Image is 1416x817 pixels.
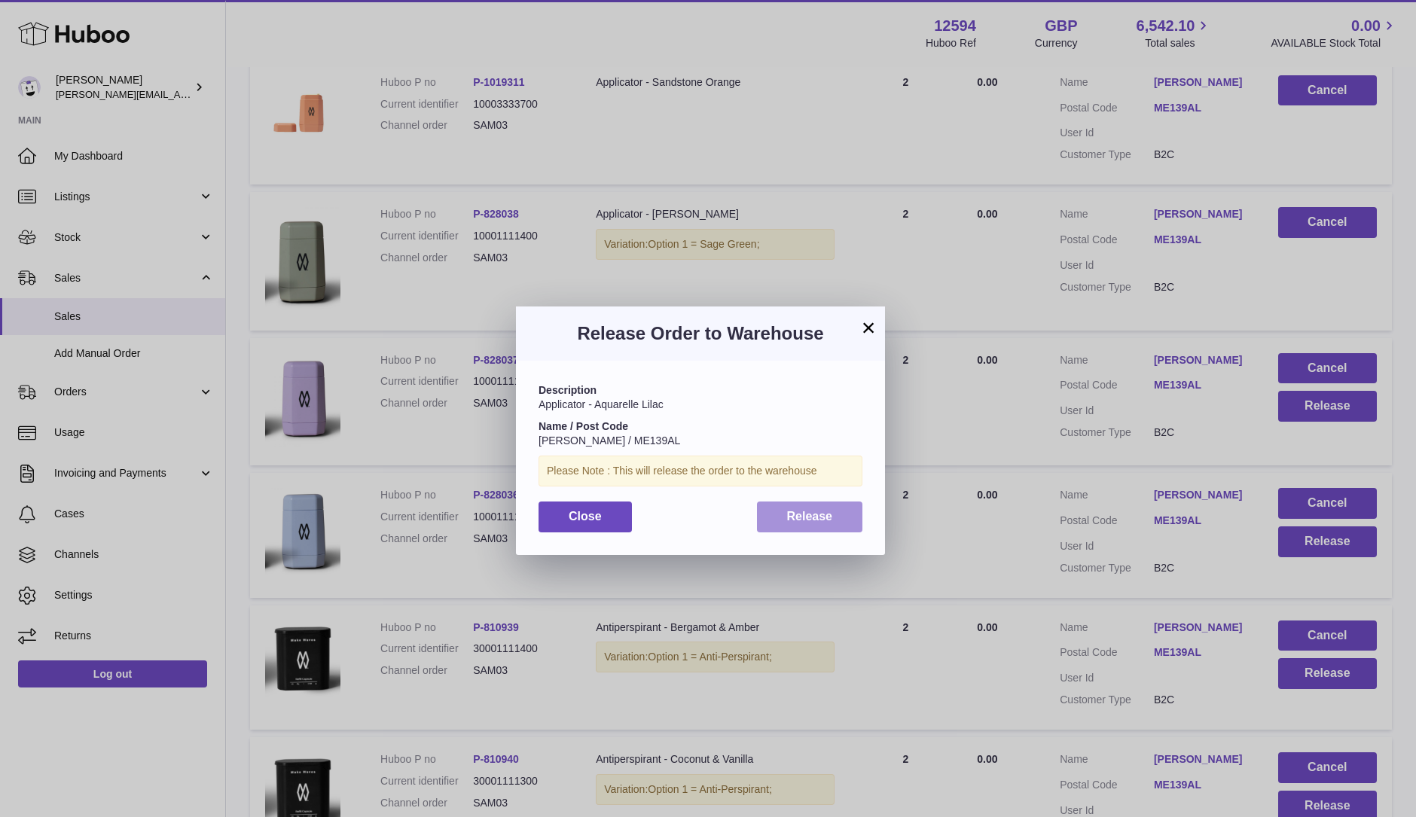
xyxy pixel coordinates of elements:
[757,501,863,532] button: Release
[787,510,833,523] span: Release
[539,398,664,410] span: Applicator - Aquarelle Lilac
[539,501,632,532] button: Close
[539,456,862,486] div: Please Note : This will release the order to the warehouse
[539,434,680,447] span: [PERSON_NAME] / ME139AL
[539,384,597,396] strong: Description
[569,510,602,523] span: Close
[539,322,862,346] h3: Release Order to Warehouse
[539,420,628,432] strong: Name / Post Code
[859,319,877,337] button: ×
